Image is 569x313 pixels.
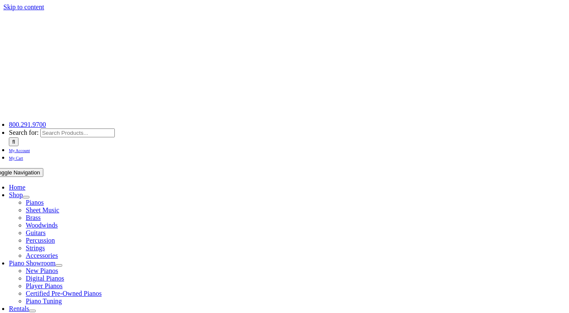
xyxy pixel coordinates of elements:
[9,121,46,128] a: 800.291.9700
[9,154,23,161] a: My Cart
[9,146,30,153] a: My Account
[26,267,58,274] a: New Pianos
[3,3,44,11] a: Skip to content
[26,199,44,206] a: Pianos
[29,310,36,312] button: Open submenu of Rentals
[26,229,45,236] a: Guitars
[9,305,29,312] a: Rentals
[40,128,115,137] input: Search Products...
[26,252,58,259] a: Accessories
[26,214,41,221] a: Brass
[26,297,62,305] a: Piano Tuning
[26,275,64,282] a: Digital Pianos
[26,290,101,297] a: Certified Pre-Owned Pianos
[56,264,62,267] button: Open submenu of Piano Showroom
[26,222,58,229] a: Woodwinds
[9,184,25,191] a: Home
[9,137,19,146] input: Search
[9,148,30,153] span: My Account
[26,206,59,214] a: Sheet Music
[26,237,55,244] a: Percussion
[9,156,23,161] span: My Cart
[9,259,56,267] a: Piano Showroom
[23,196,29,198] button: Open submenu of Shop
[26,244,45,251] a: Strings
[9,191,23,198] a: Shop
[9,129,39,136] span: Search for:
[26,282,63,289] a: Player Pianos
